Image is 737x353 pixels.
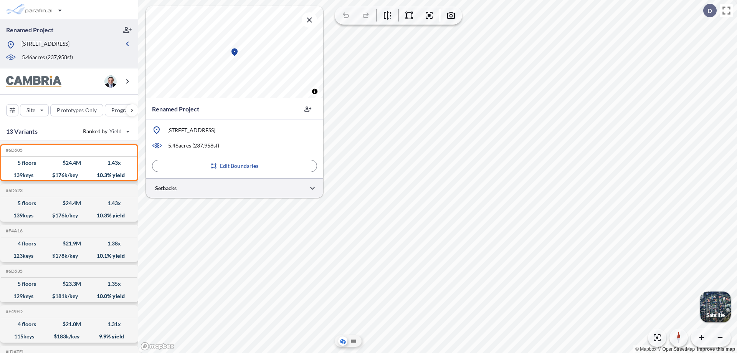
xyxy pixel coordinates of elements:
[4,147,23,153] h5: Click to copy the code
[706,312,725,318] p: Satellite
[349,336,358,346] button: Site Plan
[21,40,69,50] p: [STREET_ADDRESS]
[220,162,259,170] p: Edit Boundaries
[312,87,317,96] span: Toggle attribution
[6,127,38,136] p: 13 Variants
[20,104,49,116] button: Site
[310,87,319,96] button: Toggle attribution
[6,76,61,88] img: BrandImage
[111,106,133,114] p: Program
[152,160,317,172] button: Edit Boundaries
[168,142,219,149] p: 5.46 acres ( 237,958 sf)
[700,292,731,322] button: Switcher ImageSatellite
[700,292,731,322] img: Switcher Image
[6,26,53,34] p: Renamed Project
[140,342,174,351] a: Mapbox homepage
[77,125,134,138] button: Ranked by Yield
[104,75,117,88] img: user logo
[658,346,695,352] a: OpenStreetMap
[635,346,656,352] a: Mapbox
[338,336,347,346] button: Aerial View
[230,48,239,57] div: Map marker
[707,7,712,14] p: D
[152,104,199,114] p: Renamed Project
[697,346,735,352] a: Improve this map
[109,128,122,135] span: Yield
[50,104,103,116] button: Prototypes Only
[26,106,35,114] p: Site
[167,126,215,134] p: [STREET_ADDRESS]
[4,188,23,193] h5: Click to copy the code
[105,104,146,116] button: Program
[22,53,73,62] p: 5.46 acres ( 237,958 sf)
[4,268,23,274] h5: Click to copy the code
[146,6,323,98] canvas: Map
[4,309,23,314] h5: Click to copy the code
[57,106,97,114] p: Prototypes Only
[4,228,23,234] h5: Click to copy the code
